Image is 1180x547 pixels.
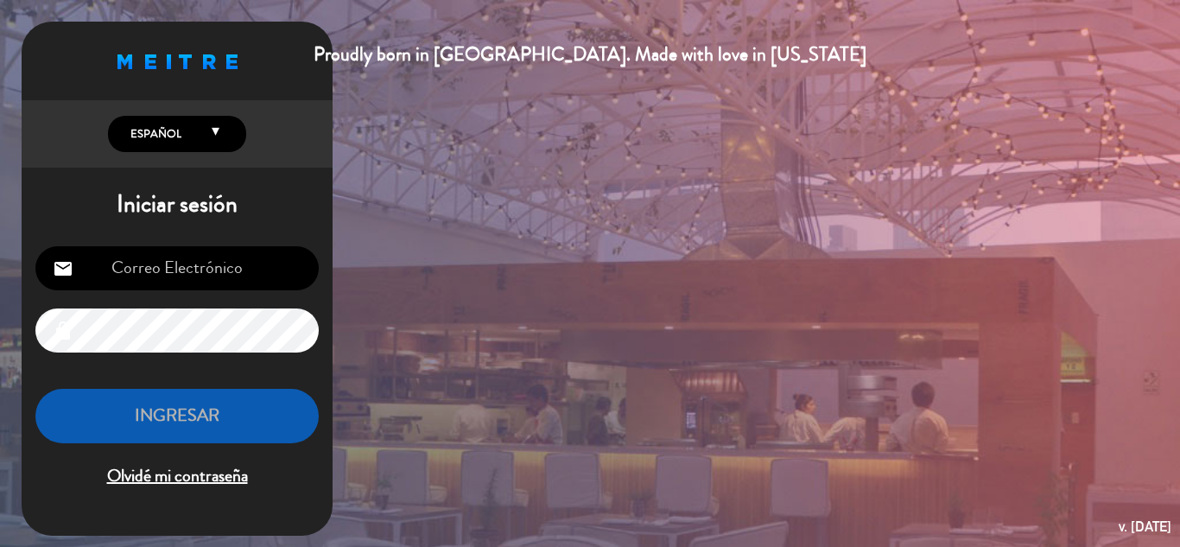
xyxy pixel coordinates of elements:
i: email [53,258,73,279]
button: INGRESAR [35,389,319,443]
div: v. [DATE] [1119,515,1171,538]
h1: Iniciar sesión [22,190,333,219]
span: Olvidé mi contraseña [35,462,319,491]
input: Correo Electrónico [35,246,319,290]
i: lock [53,321,73,341]
span: Español [126,125,181,143]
